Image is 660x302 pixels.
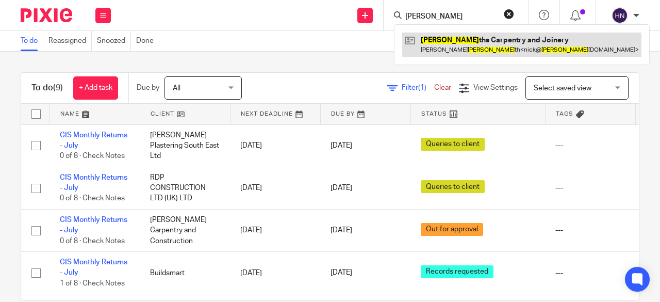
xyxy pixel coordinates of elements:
[421,138,485,151] span: Queries to client
[140,209,230,251] td: [PERSON_NAME] Carpentry and Construction
[404,12,497,22] input: Search
[556,111,573,117] span: Tags
[60,259,127,276] a: CIS Monthly Returns - July
[555,183,625,193] div: ---
[60,132,127,149] a: CIS Monthly Returns - July
[230,252,320,294] td: [DATE]
[21,31,43,51] a: To do
[173,85,180,92] span: All
[137,83,159,93] p: Due by
[555,140,625,151] div: ---
[60,280,125,287] span: 1 of 8 · Check Notes
[230,167,320,209] td: [DATE]
[73,76,118,100] a: + Add task
[60,195,125,202] span: 0 of 8 · Check Notes
[434,84,451,91] a: Clear
[230,124,320,167] td: [DATE]
[60,237,125,245] span: 0 of 8 · Check Notes
[331,227,352,234] span: [DATE]
[473,84,518,91] span: View Settings
[53,84,63,92] span: (9)
[534,85,591,92] span: Select saved view
[555,268,625,278] div: ---
[140,167,230,209] td: RDP CONSTRUCTION LTD (UK) LTD
[140,252,230,294] td: Buildsmart
[60,174,127,192] a: CIS Monthly Returns - July
[97,31,131,51] a: Snoozed
[421,223,483,236] span: Out for approval
[331,184,352,192] span: [DATE]
[418,84,426,91] span: (1)
[402,84,434,91] span: Filter
[504,9,514,19] button: Clear
[60,216,127,234] a: CIS Monthly Returns - July
[31,83,63,93] h1: To do
[555,225,625,235] div: ---
[230,209,320,251] td: [DATE]
[331,269,352,277] span: [DATE]
[421,180,485,193] span: Queries to client
[331,142,352,149] span: [DATE]
[60,152,125,160] span: 0 of 8 · Check Notes
[421,265,493,278] span: Records requested
[136,31,159,51] a: Done
[48,31,92,51] a: Reassigned
[612,7,628,24] img: svg%3E
[140,124,230,167] td: [PERSON_NAME] Plastering South East Ltd
[21,8,72,22] img: Pixie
